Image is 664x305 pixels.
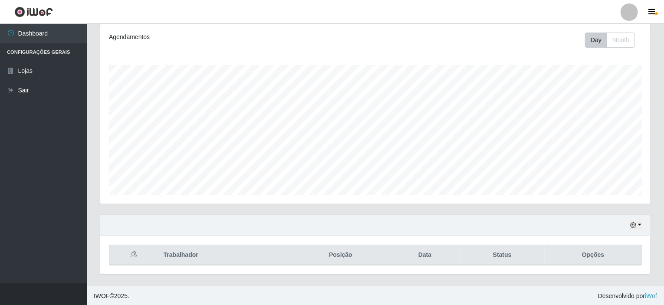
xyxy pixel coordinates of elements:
[390,245,460,266] th: Data
[291,245,390,266] th: Posição
[94,292,129,301] span: © 2025 .
[158,245,291,266] th: Trabalhador
[598,292,657,301] span: Desenvolvido por
[94,292,110,299] span: IWOF
[109,33,323,42] div: Agendamentos
[645,292,657,299] a: iWof
[607,33,635,48] button: Month
[14,7,53,17] img: CoreUI Logo
[585,33,642,48] div: Toolbar with button groups
[585,33,635,48] div: First group
[585,33,607,48] button: Day
[460,245,545,266] th: Status
[545,245,641,266] th: Opções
